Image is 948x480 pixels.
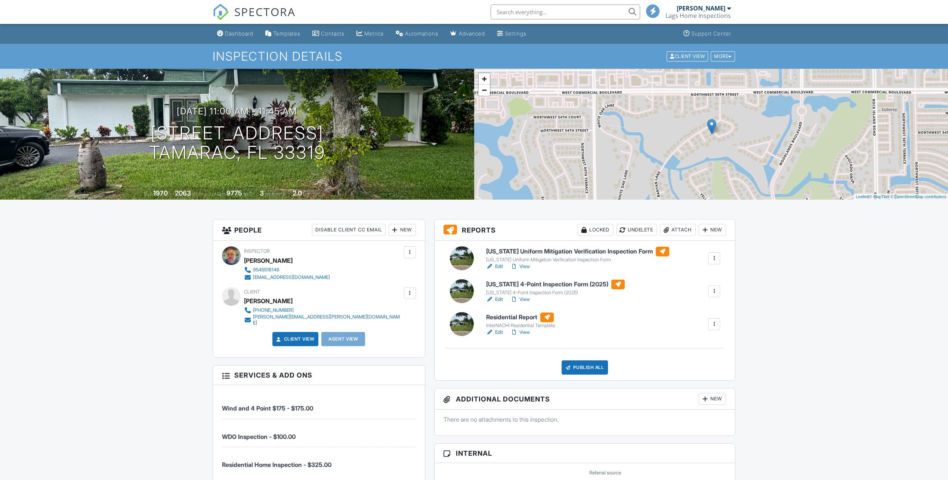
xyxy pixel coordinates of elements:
[486,290,625,296] div: [US_STATE] 4-Point Inspection Form (2025)
[486,247,669,263] a: [US_STATE] Uniform Mitigation Verification Inspection Form [US_STATE] Uniform Mitigation Verifica...
[214,27,256,41] a: Dashboard
[491,4,640,19] input: Search everything...
[405,30,438,37] div: Automations
[711,51,735,61] div: More
[213,50,736,63] h1: Inspection Details
[244,307,402,314] a: [PHONE_NUMBER]
[578,224,613,236] div: Locked
[667,51,708,61] div: Client View
[353,27,387,41] a: Metrics
[660,224,696,236] div: Attach
[253,314,402,326] div: [PERSON_NAME][EMAIL_ADDRESS][PERSON_NAME][DOMAIN_NAME]
[210,191,225,197] span: Lot Size
[389,224,416,236] div: New
[244,314,402,326] a: [PERSON_NAME][EMAIL_ADDRESS][PERSON_NAME][DOMAIN_NAME]
[486,280,625,296] a: [US_STATE] 4-Point Inspection Form (2025) [US_STATE] 4-Point Inspection Form (2025)
[226,189,242,197] div: 9775
[244,289,260,295] span: Client
[486,323,555,329] div: InterNACHI Residential Template
[244,274,330,281] a: [EMAIL_ADDRESS][DOMAIN_NAME]
[691,30,731,37] div: Support Center
[225,30,253,37] div: Dashboard
[244,266,330,274] a: 9545516146
[312,224,386,236] div: Disable Client CC Email
[244,255,293,266] div: [PERSON_NAME]
[666,53,710,59] a: Client View
[222,404,313,412] span: Wind and 4 Point $175 - $175.00
[459,30,485,37] div: Advanced
[505,30,527,37] div: Settings
[393,27,441,41] a: Automations (Basic)
[486,247,669,256] h6: [US_STATE] Uniform Mitigation Verification Inspection Form
[293,189,302,197] div: 2.0
[153,189,168,197] div: 1970
[435,388,735,410] h3: Additional Documents
[494,27,529,41] a: Settings
[435,444,735,463] h3: Internal
[243,191,253,197] span: sq.ft.
[510,263,530,270] a: View
[253,274,330,280] div: [EMAIL_ADDRESS][DOMAIN_NAME]
[222,447,416,475] li: Manual fee: Residential Home Inspection
[479,84,490,96] a: Zoom out
[589,470,621,476] label: Referral source
[486,257,669,263] div: [US_STATE] Uniform Mitigation Verification Inspection Form
[144,191,152,197] span: Built
[213,4,229,20] img: The Best Home Inspection Software - Spectora
[479,73,490,84] a: Zoom in
[486,296,503,303] a: Edit
[444,415,726,424] p: There are no attachments to this inspection.
[222,433,296,440] span: WDO Inspection - $100.00
[680,27,734,41] a: Support Center
[260,189,264,197] div: 3
[677,4,725,12] div: [PERSON_NAME]
[177,106,297,116] h3: [DATE] 11:00 am - 11:45 am
[486,263,503,270] a: Edit
[321,30,345,37] div: Contacts
[222,419,416,447] li: Service: WDO Inspection
[486,329,503,336] a: Edit
[309,27,348,41] a: Contacts
[510,329,530,336] a: View
[562,360,608,375] div: Publish All
[486,280,625,289] h6: [US_STATE] 4-Point Inspection Form (2025)
[854,194,948,200] div: |
[222,461,331,468] span: Residential Home Inspection - $325.00
[890,194,946,199] a: © OpenStreetMap contributors
[244,248,270,254] span: Inspector
[262,27,303,41] a: Templates
[192,191,203,197] span: sq. ft.
[699,224,726,236] div: New
[275,335,315,343] a: Client View
[253,307,294,313] div: [PHONE_NUMBER]
[486,313,555,329] a: Residential Report InterNACHI Residential Template
[234,4,296,19] span: SPECTORA
[265,191,285,197] span: bedrooms
[486,313,555,322] h6: Residential Report
[616,224,657,236] div: Undelete
[666,12,731,19] div: Lags Home Inspections
[253,267,280,273] div: 9545516146
[869,194,889,199] a: © MapTiler
[213,10,296,26] a: SPECTORA
[213,366,425,385] h3: Services & Add ons
[149,123,325,163] h1: [STREET_ADDRESS] Tamarac, FL 33319
[273,30,300,37] div: Templates
[303,191,324,197] span: bathrooms
[699,393,726,405] div: New
[213,219,425,241] h3: People
[222,391,416,419] li: Service: Wind and 4 Point $175
[244,295,293,307] div: [PERSON_NAME]
[447,27,488,41] a: Advanced
[364,30,384,37] div: Metrics
[856,194,868,199] a: Leaflet
[435,219,735,241] h3: Reports
[175,189,191,197] div: 2063
[510,296,530,303] a: View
